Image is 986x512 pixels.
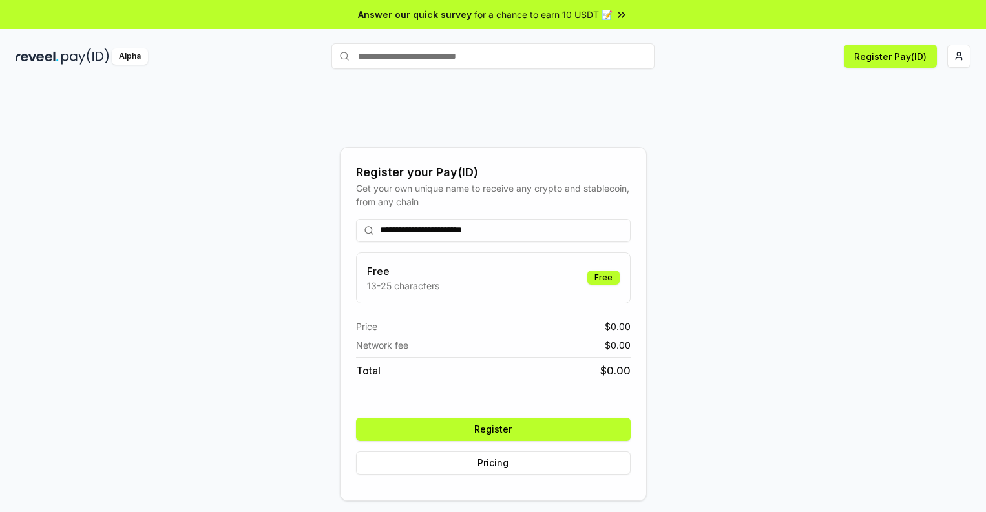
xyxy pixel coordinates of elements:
[844,45,937,68] button: Register Pay(ID)
[356,451,631,475] button: Pricing
[587,271,620,285] div: Free
[367,263,439,279] h3: Free
[358,8,472,21] span: Answer our quick survey
[356,418,631,441] button: Register
[356,338,408,352] span: Network fee
[356,363,381,378] span: Total
[474,8,613,21] span: for a chance to earn 10 USDT 📝
[16,48,59,65] img: reveel_dark
[367,279,439,292] p: 13-25 characters
[356,181,631,209] div: Get your own unique name to receive any crypto and stablecoin, from any chain
[605,338,631,352] span: $ 0.00
[112,48,148,65] div: Alpha
[600,363,631,378] span: $ 0.00
[61,48,109,65] img: pay_id
[356,163,631,181] div: Register your Pay(ID)
[605,320,631,333] span: $ 0.00
[356,320,377,333] span: Price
